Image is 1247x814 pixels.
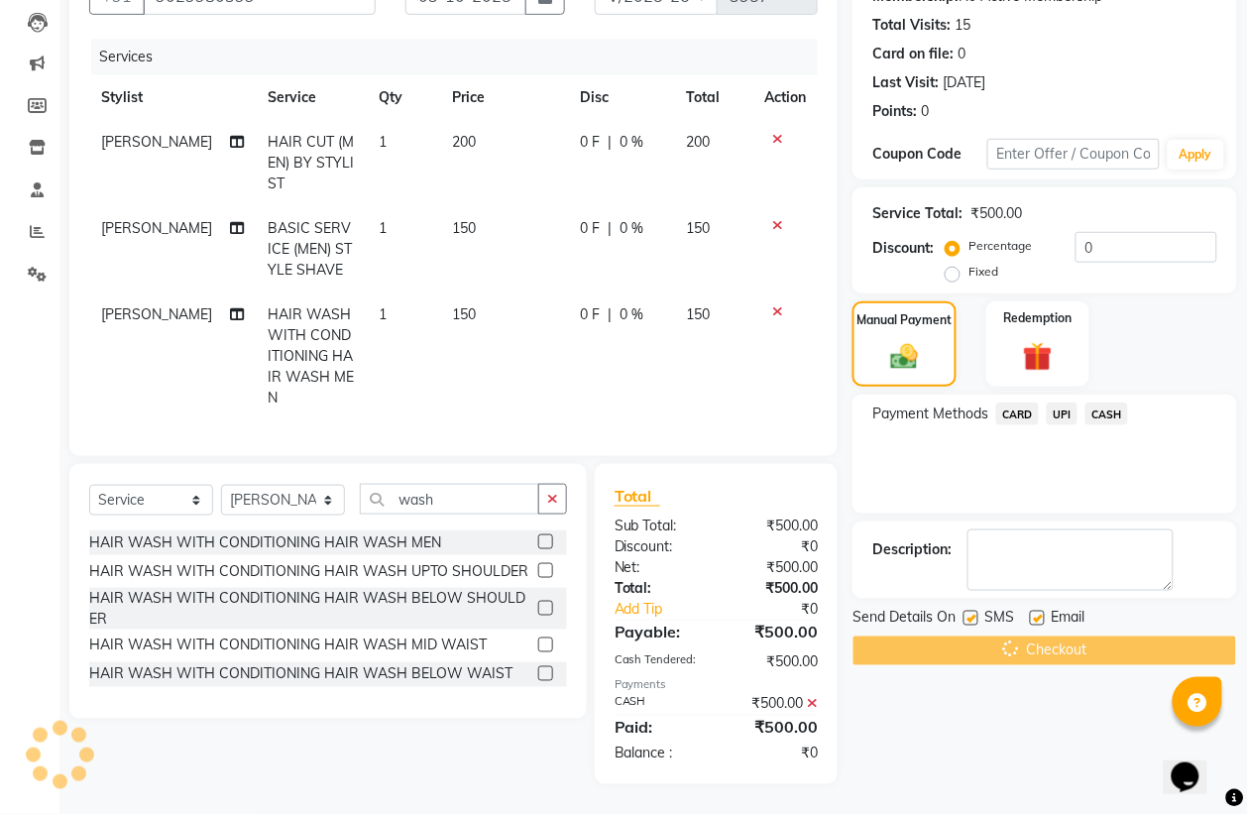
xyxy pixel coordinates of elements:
div: HAIR WASH WITH CONDITIONING HAIR WASH BELOW SHOULDER [89,588,530,630]
div: Card on file: [872,44,954,64]
div: ₹500.00 [717,557,834,578]
div: Cash Tendered: [600,652,717,673]
th: Service [256,75,367,120]
span: 0 % [620,218,643,239]
span: Send Details On [852,607,956,632]
span: Total [615,486,660,507]
div: ₹0 [736,599,833,620]
span: 150 [686,219,710,237]
span: 150 [452,219,476,237]
div: Sub Total: [600,516,717,536]
div: 0 [921,101,929,122]
span: 1 [379,305,387,323]
button: Apply [1168,140,1224,170]
label: Fixed [968,263,998,281]
span: 150 [686,305,710,323]
span: 200 [452,133,476,151]
div: CASH [600,694,717,715]
div: ₹0 [717,536,834,557]
span: HAIR WASH WITH CONDITIONING HAIR WASH MEN [268,305,354,407]
iframe: chat widget [1164,735,1227,794]
span: UPI [1047,403,1077,425]
span: 0 % [620,304,643,325]
div: Payable: [600,621,717,644]
th: Action [752,75,818,120]
input: Search or Scan [360,484,539,515]
label: Redemption [1003,309,1072,327]
div: HAIR WASH WITH CONDITIONING HAIR WASH UPTO SHOULDER [89,561,528,582]
th: Qty [367,75,440,120]
span: 0 F [580,132,600,153]
div: Description: [872,539,952,560]
div: Points: [872,101,917,122]
span: | [608,304,612,325]
span: BASIC SERVICE (MEN) STYLE SHAVE [268,219,352,279]
div: ₹0 [717,744,834,764]
div: ₹500.00 [717,694,834,715]
div: Net: [600,557,717,578]
div: Total: [600,578,717,599]
div: ₹500.00 [717,516,834,536]
span: 150 [452,305,476,323]
div: 15 [955,15,970,36]
img: _cash.svg [882,341,927,373]
div: Service Total: [872,203,963,224]
span: 1 [379,219,387,237]
div: Discount: [872,238,934,259]
label: Manual Payment [857,311,953,329]
span: Email [1051,607,1084,632]
div: ₹500.00 [717,621,834,644]
a: Add Tip [600,599,736,620]
span: [PERSON_NAME] [101,133,212,151]
span: | [608,218,612,239]
img: _gift.svg [1014,339,1062,376]
span: Payment Methods [872,404,988,424]
th: Stylist [89,75,256,120]
div: HAIR WASH WITH CONDITIONING HAIR WASH MID WAIST [89,636,487,656]
div: Discount: [600,536,717,557]
th: Price [440,75,568,120]
span: 0 F [580,304,600,325]
span: 200 [686,133,710,151]
span: CARD [996,403,1039,425]
label: Percentage [968,237,1032,255]
div: Balance : [600,744,717,764]
span: SMS [984,607,1014,632]
div: Payments [615,677,818,694]
div: ₹500.00 [717,652,834,673]
div: ₹500.00 [970,203,1022,224]
span: 0 F [580,218,600,239]
div: HAIR WASH WITH CONDITIONING HAIR WASH MEN [89,532,441,553]
div: Total Visits: [872,15,951,36]
div: Coupon Code [872,144,987,165]
span: 1 [379,133,387,151]
div: Last Visit: [872,72,939,93]
span: | [608,132,612,153]
span: [PERSON_NAME] [101,305,212,323]
div: ₹500.00 [717,578,834,599]
th: Total [674,75,752,120]
div: Paid: [600,716,717,740]
div: HAIR WASH WITH CONDITIONING HAIR WASH BELOW WAIST [89,664,512,685]
div: ₹500.00 [717,716,834,740]
div: [DATE] [943,72,985,93]
th: Disc [568,75,674,120]
span: 0 % [620,132,643,153]
div: Services [91,39,833,75]
input: Enter Offer / Coupon Code [987,139,1160,170]
span: [PERSON_NAME] [101,219,212,237]
span: HAIR CUT (MEN) BY STYLIST [268,133,354,192]
div: 0 [958,44,965,64]
span: CASH [1085,403,1128,425]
